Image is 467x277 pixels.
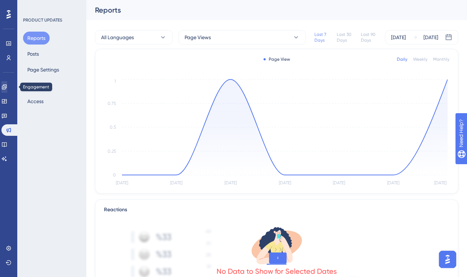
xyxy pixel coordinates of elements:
iframe: UserGuiding AI Assistant Launcher [437,249,458,270]
div: Reports [95,5,440,15]
tspan: 0.75 [108,101,116,106]
tspan: 1 [114,79,116,84]
div: Page View [264,56,290,62]
div: PRODUCT UPDATES [23,17,62,23]
div: Monthly [433,56,449,62]
div: Weekly [413,56,427,62]
tspan: [DATE] [170,180,182,185]
div: Reactions [104,206,449,214]
span: Page Views [185,33,211,42]
button: Posts [23,47,43,60]
tspan: [DATE] [116,180,128,185]
button: Page Views [178,30,306,45]
tspan: 0.5 [110,125,116,130]
span: All Languages [101,33,134,42]
div: Last 7 Days [314,32,331,43]
button: Reports [23,32,50,45]
div: [DATE] [423,33,438,42]
button: All Languages [95,30,173,45]
tspan: [DATE] [387,180,399,185]
div: No Data to Show for Selected Dates [217,266,337,276]
div: [DATE] [391,33,406,42]
tspan: [DATE] [434,180,446,185]
tspan: [DATE] [333,180,345,185]
button: Domain [23,79,50,92]
button: Access [23,95,48,108]
div: Last 90 Days [361,32,379,43]
div: Daily [397,56,407,62]
tspan: [DATE] [279,180,291,185]
div: Last 30 Days [337,32,355,43]
button: Page Settings [23,63,63,76]
tspan: 0 [113,172,116,177]
tspan: 0.25 [108,149,116,154]
tspan: [DATE] [225,180,237,185]
span: Need Help? [17,2,45,10]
